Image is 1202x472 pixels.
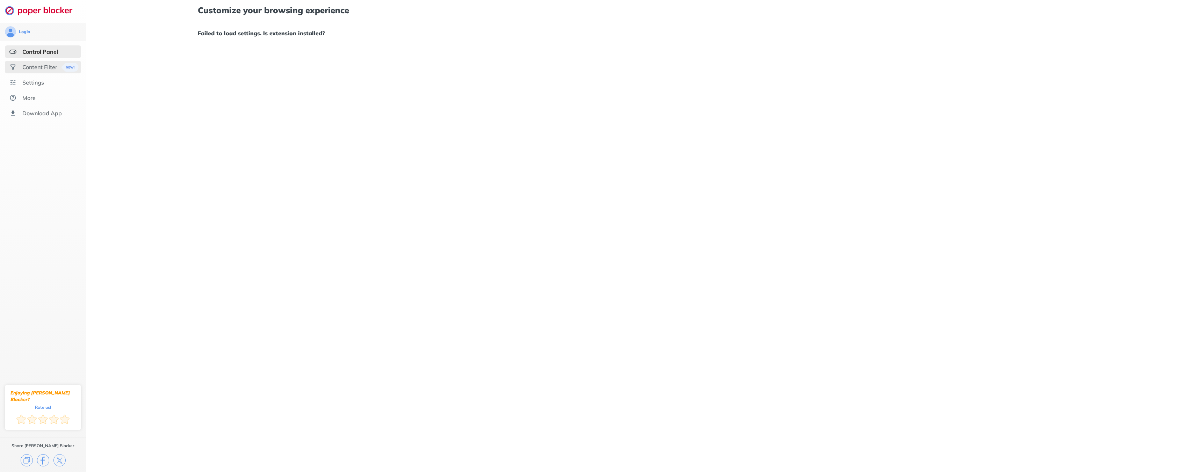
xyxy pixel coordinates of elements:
img: download-app.svg [9,110,16,117]
img: social.svg [9,64,16,71]
div: Control Panel [22,48,58,55]
div: Download App [22,110,62,117]
img: facebook.svg [37,454,49,466]
div: Settings [22,79,44,86]
img: copy.svg [21,454,33,466]
img: x.svg [53,454,66,466]
div: Rate us! [35,406,51,409]
img: menuBanner.svg [60,63,78,72]
div: Enjoying [PERSON_NAME] Blocker? [10,390,75,403]
img: settings.svg [9,79,16,86]
div: Login [19,29,30,35]
div: Share [PERSON_NAME] Blocker [12,443,74,449]
img: about.svg [9,94,16,101]
h1: Failed to load settings. Is extension installed? [198,29,1090,38]
img: logo-webpage.svg [5,6,80,15]
img: features-selected.svg [9,48,16,55]
div: Content Filter [22,64,57,71]
div: More [22,94,36,101]
h1: Customize your browsing experience [198,6,1090,15]
img: avatar.svg [5,26,16,37]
